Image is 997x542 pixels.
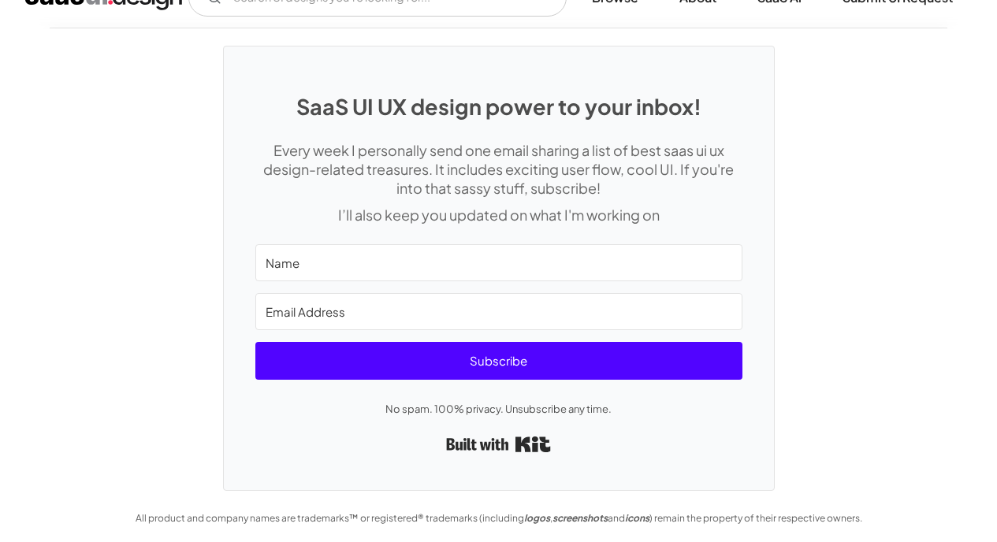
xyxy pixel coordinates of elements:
[524,512,550,524] em: logos
[128,509,869,528] div: All product and company names are trademarks™ or registered® trademarks (including , and ) remain...
[255,399,742,418] p: No spam. 100% privacy. Unsubscribe any time.
[255,244,742,281] input: Name
[255,342,742,380] button: Subscribe
[255,206,742,225] p: I’ll also keep you updated on what I'm working on
[446,430,551,458] a: Built with Kit
[255,141,742,198] p: Every week I personally send one email sharing a list of best saas ui ux design-related treasures...
[625,512,649,524] em: icons
[255,293,742,330] input: Email Address
[255,94,742,119] h1: SaaS UI UX design power to your inbox!
[552,512,608,524] em: screenshots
